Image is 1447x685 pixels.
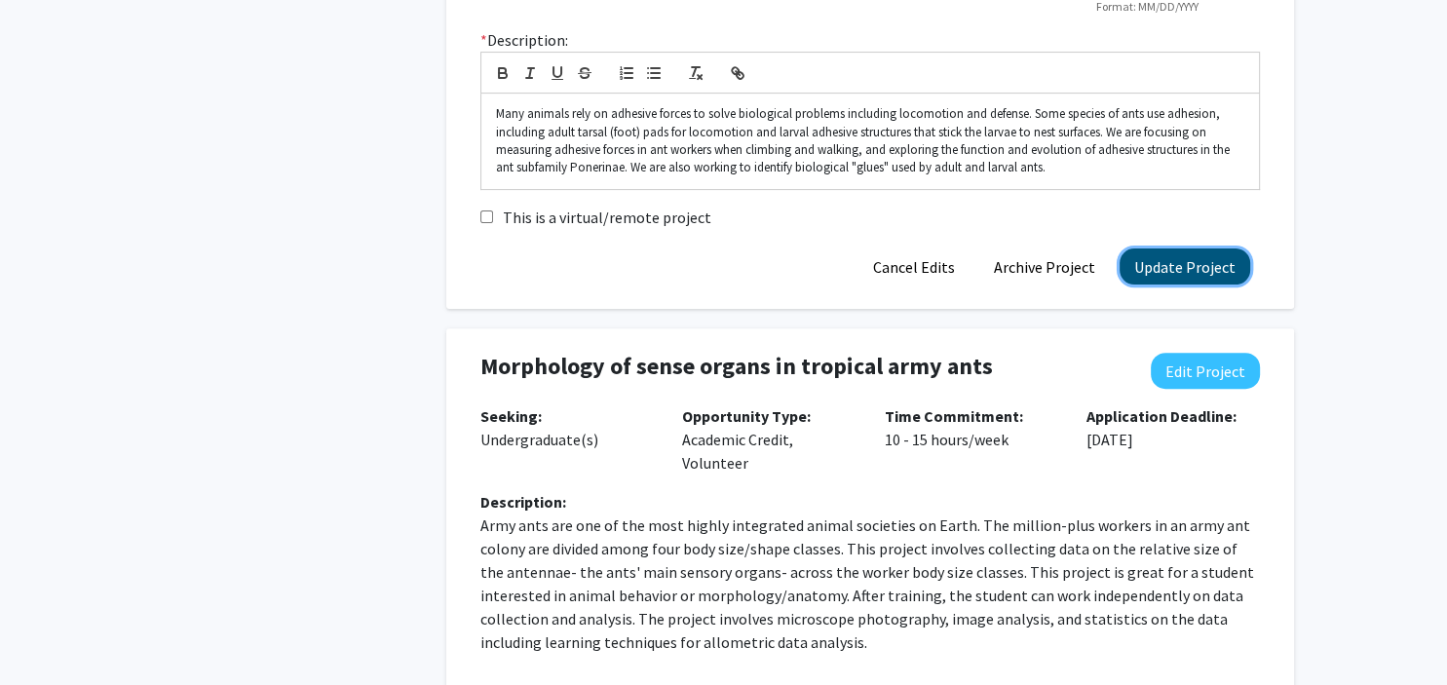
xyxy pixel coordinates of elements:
[885,406,1023,426] b: Time Commitment:
[496,105,1244,177] p: Many animals rely on adhesive forces to solve biological problems including locomotion and defens...
[480,406,542,426] b: Seeking:
[979,248,1110,285] button: Archive Project
[480,353,1120,381] h4: Morphology of sense organs in tropical army ants
[858,248,970,285] button: Cancel Edits
[15,597,83,670] iframe: Chat
[682,404,856,475] p: Academic Credit, Volunteer
[885,404,1058,451] p: 10 - 15 hours/week
[503,206,711,229] label: This is a virtual/remote project
[1151,353,1260,389] button: Edit Project
[480,514,1260,654] p: Army ants are one of the most highly integrated animal societies on Earth. The million-plus worke...
[1120,248,1250,285] button: Update Project
[480,28,568,52] label: Description:
[682,406,811,426] b: Opportunity Type:
[480,490,1260,514] div: Description:
[1086,406,1237,426] b: Application Deadline:
[480,404,654,451] p: Undergraduate(s)
[1086,404,1260,451] p: [DATE]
